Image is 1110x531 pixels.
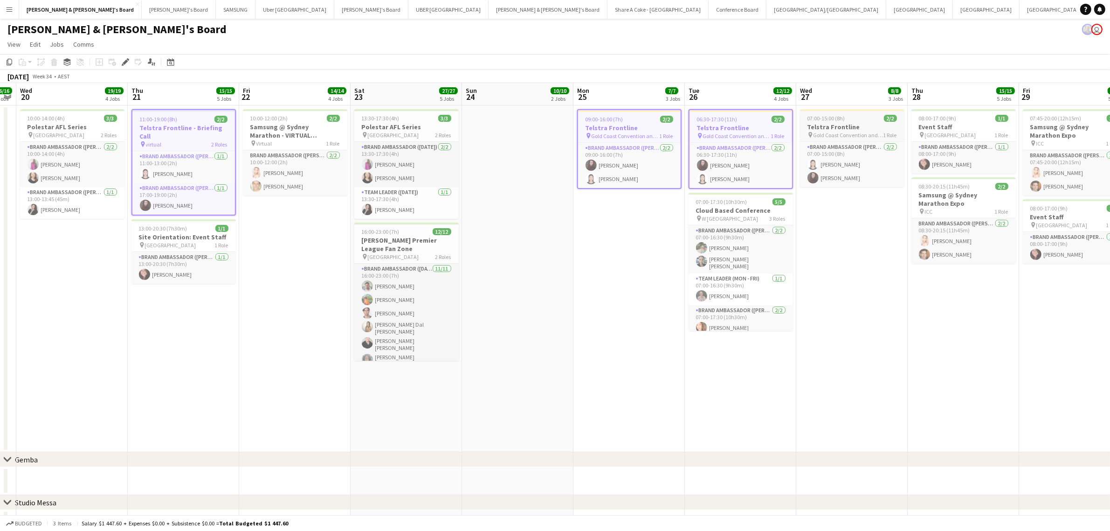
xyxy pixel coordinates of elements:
span: 3 Roles [770,215,786,222]
app-card-role: Brand Ambassador ([PERSON_NAME])1/117:00-19:00 (2h)[PERSON_NAME] [132,183,235,215]
span: 24 [464,91,477,102]
span: Thu [911,86,923,95]
span: 1/1 [215,225,228,232]
button: [PERSON_NAME]'s Board [334,0,408,19]
span: [GEOGRAPHIC_DATA] [1036,222,1088,229]
button: Budgeted [5,518,43,529]
span: Gold Coast Convention and Exhibition Centre [703,133,771,140]
div: 08:30-20:15 (11h45m)2/2Samsung @ Sydney Marathon Expo ICC1 RoleBrand Ambassador ([PERSON_NAME])2/... [911,177,1016,264]
span: [GEOGRAPHIC_DATA] [368,132,419,139]
span: 2/2 [995,183,1008,190]
app-user-avatar: Andy Husen [1091,24,1103,35]
span: 15/15 [216,87,235,94]
span: 3 items [51,520,74,527]
app-card-role: Brand Ambassador ([PERSON_NAME])2/207:00-16:30 (9h30m)[PERSON_NAME][PERSON_NAME] [PERSON_NAME] [689,225,793,273]
span: 10/10 [551,87,569,94]
app-job-card: 16:00-23:00 (7h)12/12[PERSON_NAME] Premier League Fan Zone [GEOGRAPHIC_DATA]2 RolesBrand Ambassad... [354,223,459,361]
span: 27 [799,91,812,102]
span: Fri [1023,86,1030,95]
h3: Telstra Frontline - Briefing Call [132,124,235,140]
span: Virtual [256,140,272,147]
button: [GEOGRAPHIC_DATA] [1020,0,1086,19]
app-card-role: Brand Ambassador ([PERSON_NAME])2/210:00-14:00 (4h)[PERSON_NAME][PERSON_NAME] [20,142,124,187]
span: Edit [30,40,41,49]
app-job-card: 13:00-20:30 (7h30m)1/1Site Orientation: Event Staff [GEOGRAPHIC_DATA]1 RoleBrand Ambassador ([PER... [131,219,236,284]
app-job-card: 10:00-12:00 (2h)2/2Samsung @ Sydney Marathon - VIRTUAL BRIEFING Virtual1 RoleBrand Ambassador ([P... [243,109,347,196]
app-job-card: 11:00-19:00 (8h)2/2Telstra Frontline - Briefing Call virtual2 RolesBrand Ambassador ([PERSON_NAME... [131,109,236,216]
button: Conference Board [709,0,766,19]
span: W [GEOGRAPHIC_DATA] [702,215,758,222]
app-card-role: Brand Ambassador ([DATE])11/1116:00-23:00 (7h)[PERSON_NAME][PERSON_NAME][PERSON_NAME][PERSON_NAME... [354,264,459,442]
span: 16:00-23:00 (7h) [362,228,400,235]
h3: Polestar AFL Series [354,123,459,131]
button: Uber [GEOGRAPHIC_DATA] [255,0,334,19]
span: 1/1 [995,115,1008,122]
span: Budgeted [15,520,42,527]
div: 4 Jobs [105,95,123,102]
h3: Event Staff [911,123,1016,131]
span: 22 [241,91,250,102]
app-card-role: Brand Ambassador ([PERSON_NAME])1/113:00-20:30 (7h30m)[PERSON_NAME] [131,252,236,284]
span: 13:00-20:30 (7h30m) [139,225,187,232]
span: [GEOGRAPHIC_DATA] [925,132,976,139]
span: 19/19 [105,87,124,94]
button: [PERSON_NAME] & [PERSON_NAME]'s Board [489,0,607,19]
app-card-role: Team Leader ([DATE])1/113:30-17:30 (4h)[PERSON_NAME] [354,187,459,219]
span: Sun [466,86,477,95]
h3: Samsung @ Sydney Marathon Expo [911,191,1016,208]
div: 2 Jobs [551,95,569,102]
div: 4 Jobs [328,95,346,102]
app-card-role: Brand Ambassador ([PERSON_NAME])1/111:00-13:00 (2h)[PERSON_NAME] [132,151,235,183]
button: UBER [GEOGRAPHIC_DATA] [408,0,489,19]
h3: Telstra Frontline [800,123,904,131]
span: 10:00-14:00 (4h) [28,115,65,122]
div: 3 Jobs [889,95,903,102]
app-card-role: Brand Ambassador ([PERSON_NAME])1/113:00-13:45 (45m)[PERSON_NAME] [20,187,124,219]
span: 25 [576,91,589,102]
span: 2 Roles [101,132,117,139]
span: 2/2 [884,115,897,122]
span: 2 Roles [435,132,451,139]
span: virtual [146,141,162,148]
span: 2/2 [327,115,340,122]
span: Mon [577,86,589,95]
span: 29 [1021,91,1030,102]
span: ICC [925,208,933,215]
span: Thu [131,86,143,95]
div: AEST [58,73,70,80]
span: 1 Role [326,140,340,147]
button: [PERSON_NAME]'s Board [142,0,216,19]
div: 08:00-17:00 (9h)1/1Event Staff [GEOGRAPHIC_DATA]1 RoleBrand Ambassador ([PERSON_NAME])1/108:00-17... [911,109,1016,174]
h1: [PERSON_NAME] & [PERSON_NAME]'s Board [7,22,227,36]
span: Fri [243,86,250,95]
app-job-card: 10:00-14:00 (4h)3/3Polestar AFL Series [GEOGRAPHIC_DATA]2 RolesBrand Ambassador ([PERSON_NAME])2/... [20,109,124,219]
span: [GEOGRAPHIC_DATA] [145,242,196,249]
span: 26 [687,91,699,102]
span: [GEOGRAPHIC_DATA] [368,253,419,260]
h3: Telstra Frontline [689,124,792,132]
h3: Telstra Frontline [578,124,681,132]
span: 2 Roles [435,253,451,260]
span: 2/2 [660,116,673,123]
span: [GEOGRAPHIC_DATA] [34,132,85,139]
app-job-card: 13:30-17:30 (4h)3/3Polestar AFL Series [GEOGRAPHIC_DATA]2 RolesBrand Ambassador ([DATE])2/213:30-... [354,109,459,219]
button: [PERSON_NAME] & [PERSON_NAME]'s Board [19,0,142,19]
app-card-role: Brand Ambassador ([DATE])2/213:30-17:30 (4h)[PERSON_NAME][PERSON_NAME] [354,142,459,187]
span: Gold Coast Convention and Exhibition Centre [814,132,883,139]
span: View [7,40,21,49]
span: 1 Role [995,208,1008,215]
span: ICC [1036,140,1044,147]
div: 5 Jobs [217,95,234,102]
span: 15/15 [996,87,1015,94]
span: Tue [689,86,699,95]
div: Salary $1 447.60 + Expenses $0.00 + Subsistence $0.00 = [82,520,288,527]
span: 21 [130,91,143,102]
app-card-role: Team Leader (Mon - Fri)1/107:00-16:30 (9h30m)[PERSON_NAME] [689,273,793,305]
span: 20 [19,91,32,102]
app-job-card: 09:00-16:00 (7h)2/2Telstra Frontline Gold Coast Convention and Exhibition Centre1 RoleBrand Ambas... [577,109,682,189]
